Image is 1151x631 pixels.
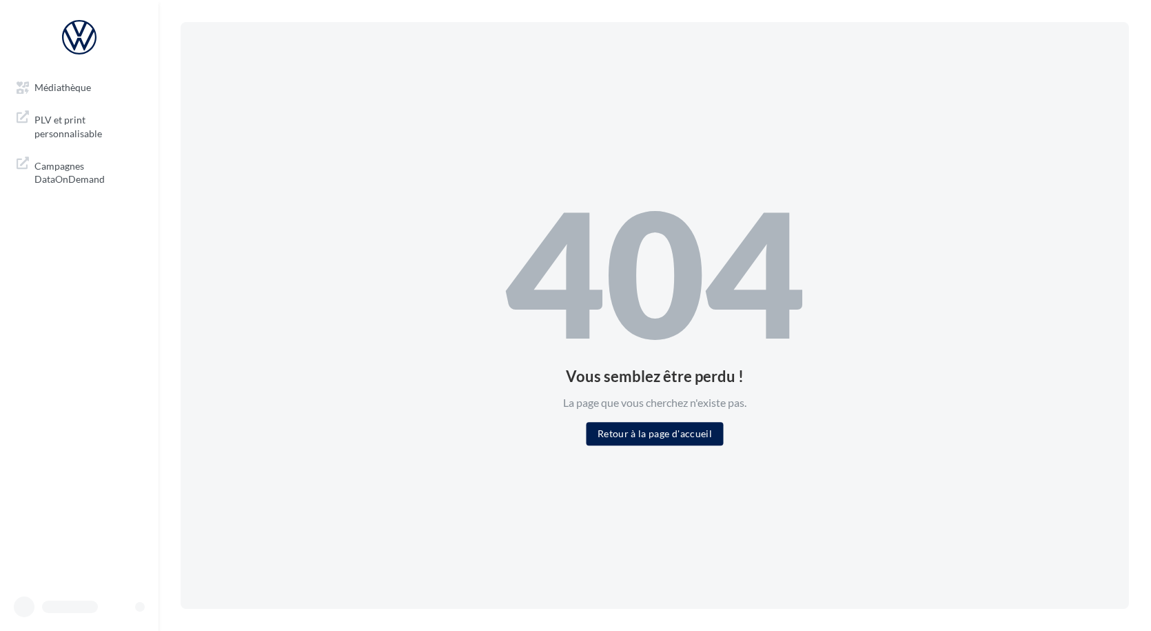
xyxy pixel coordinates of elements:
[505,369,805,384] div: Vous semblez être perdu !
[8,74,150,99] a: Médiathèque
[505,186,805,359] div: 404
[8,105,150,146] a: PLV et print personnalisable
[587,422,723,445] button: Retour à la page d'accueil
[34,110,142,140] span: PLV et print personnalisable
[34,81,91,93] span: Médiathèque
[505,395,805,411] div: La page que vous cherchez n'existe pas.
[34,157,142,186] span: Campagnes DataOnDemand
[8,151,150,192] a: Campagnes DataOnDemand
